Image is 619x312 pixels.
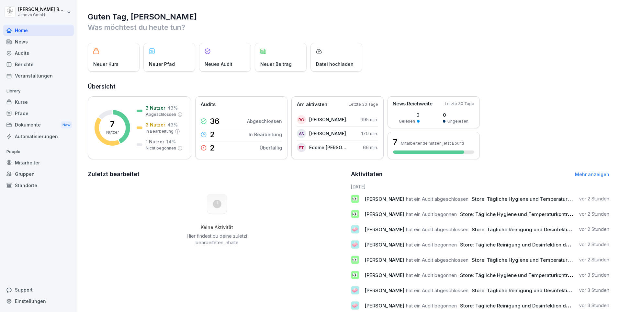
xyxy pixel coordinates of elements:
[406,242,457,248] span: hat ein Audit begonnen
[393,137,398,148] h3: 7
[88,12,609,22] h1: Guten Tag, [PERSON_NAME]
[167,121,178,128] p: 43 %
[406,272,457,278] span: hat ein Audit begonnen
[3,47,74,59] a: Audits
[399,112,420,118] p: 0
[579,257,609,263] p: vor 2 Stunden
[146,121,165,128] p: 3 Nutzer
[3,96,74,108] a: Kurse
[210,144,215,152] p: 2
[443,112,468,118] p: 0
[184,224,250,230] h5: Keine Aktivität
[575,172,609,177] a: Mehr anzeigen
[460,211,615,217] span: Store: Tägliche Hygiene und Temperaturkontrolle bis 12.00 Mittag
[146,104,165,111] p: 3 Nutzer
[352,255,358,264] p: 👀
[406,287,468,294] span: hat ein Audit abgeschlossen
[149,61,175,67] p: Neuer Pfad
[210,131,215,138] p: 2
[352,286,358,295] p: 🧼
[3,147,74,157] p: People
[365,226,404,233] span: [PERSON_NAME]
[579,211,609,217] p: vor 2 Stunden
[3,284,74,295] div: Support
[167,104,178,111] p: 43 %
[365,257,404,263] span: [PERSON_NAME]
[18,13,65,17] p: Janova GmbH
[579,287,609,294] p: vor 3 Stunden
[579,196,609,202] p: vor 2 Stunden
[3,295,74,307] a: Einstellungen
[447,118,468,124] p: Ungelesen
[201,101,216,108] p: Audits
[406,257,468,263] span: hat ein Audit abgeschlossen
[297,101,327,108] p: Am aktivsten
[3,36,74,47] a: News
[352,270,358,280] p: 👀
[3,180,74,191] a: Standorte
[146,138,164,145] p: 1 Nutzer
[351,183,610,190] h6: [DATE]
[61,121,72,129] div: New
[297,129,306,138] div: AS
[297,115,306,124] div: Ro
[3,70,74,81] a: Veranstaltungen
[3,108,74,119] a: Pfade
[18,7,65,12] p: [PERSON_NAME] Baradei
[460,303,586,309] span: Store: Tägliche Reinigung und Desinfektion der Filiale
[3,157,74,168] a: Mitarbeiter
[316,61,354,67] p: Datei hochladen
[365,287,404,294] span: [PERSON_NAME]
[88,82,609,91] h2: Übersicht
[309,144,346,151] p: Edome [PERSON_NAME]
[88,170,346,179] h2: Zuletzt bearbeitet
[352,301,358,310] p: 🧼
[406,226,468,233] span: hat ein Audit abgeschlossen
[579,226,609,233] p: vor 2 Stunden
[365,211,404,217] span: [PERSON_NAME]
[365,303,404,309] span: [PERSON_NAME]
[445,101,474,107] p: Letzte 30 Tage
[352,194,358,203] p: 👀
[406,196,468,202] span: hat ein Audit abgeschlossen
[309,130,346,137] p: [PERSON_NAME]
[106,129,119,135] p: Nutzer
[406,211,457,217] span: hat ein Audit begonnen
[460,242,586,248] span: Store: Tägliche Reinigung und Desinfektion der Filiale
[110,120,115,128] p: 7
[401,141,464,146] p: Mitarbeitende nutzen jetzt Bounti
[146,112,176,117] p: Abgeschlossen
[184,233,250,246] p: Hier findest du deine zuletzt bearbeiteten Inhalte
[3,25,74,36] a: Home
[3,168,74,180] a: Gruppen
[249,131,282,138] p: In Bearbeitung
[205,61,232,67] p: Neues Audit
[352,225,358,234] p: 🧼
[365,242,404,248] span: [PERSON_NAME]
[210,117,219,125] p: 36
[297,143,306,152] div: ET
[349,102,378,107] p: Letzte 30 Tage
[3,131,74,142] a: Automatisierungen
[352,210,358,219] p: 👀
[3,59,74,70] div: Berichte
[361,116,378,123] p: 395 min.
[472,226,598,233] span: Store: Tägliche Reinigung und Desinfektion der Filiale
[579,241,609,248] p: vor 2 Stunden
[579,272,609,278] p: vor 3 Stunden
[365,272,404,278] span: [PERSON_NAME]
[146,145,176,151] p: Nicht begonnen
[260,61,292,67] p: Neuer Beitrag
[579,302,609,309] p: vor 3 Stunden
